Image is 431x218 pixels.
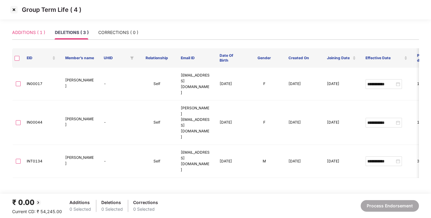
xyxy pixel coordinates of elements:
[361,48,412,68] th: Effective Date
[322,48,361,68] th: Joining Date
[214,145,245,178] td: [DATE]
[9,5,19,15] img: svg+xml;base64,PHN2ZyBpZD0iQ3Jvc3MtMzJ4MzIiIHhtbG5zPSJodHRwOi8vd3d3LnczLm9yZy8yMDAwL3N2ZyIgd2lkdG...
[283,145,322,178] td: [DATE]
[99,68,137,100] td: -
[22,145,60,178] td: INT0134
[12,29,45,36] div: ADDITIONS ( 1 )
[99,145,137,178] td: -
[283,48,322,68] th: Created On
[22,48,60,68] th: EID
[69,206,91,213] div: 0 Selected
[65,77,94,89] p: [PERSON_NAME]
[214,100,245,145] td: [DATE]
[176,48,214,68] th: Email ID
[69,199,91,206] div: Additions
[60,48,99,68] th: Member’s name
[98,29,138,36] div: CORRECTIONS ( 0 )
[322,68,361,100] td: [DATE]
[322,145,361,178] td: [DATE]
[22,68,60,100] td: IN00017
[361,200,419,212] button: Process Endorsement
[65,155,94,166] p: [PERSON_NAME]
[137,145,176,178] td: Self
[365,56,403,60] span: Effective Date
[137,68,176,100] td: Self
[35,199,42,206] img: svg+xml;base64,PHN2ZyBpZD0iQmFjay0yMHgyMCIgeG1sbnM9Imh0dHA6Ly93d3cudzMub3JnLzIwMDAvc3ZnIiB3aWR0aD...
[245,145,283,178] td: M
[245,68,283,100] td: F
[130,56,134,60] span: filter
[214,48,245,68] th: Date Of Birth
[137,48,176,68] th: Relationship
[327,56,351,60] span: Joining Date
[283,100,322,145] td: [DATE]
[55,29,89,36] div: DELETIONS ( 3 )
[176,68,214,100] td: [EMAIL_ADDRESS][DOMAIN_NAME]
[22,100,60,145] td: IN00044
[104,56,128,60] span: UHID
[12,209,62,214] span: Current CD: ₹ 54,245.00
[283,68,322,100] td: [DATE]
[245,100,283,145] td: F
[27,56,51,60] span: EID
[12,197,62,208] div: ₹ 0.00
[133,206,158,213] div: 0 Selected
[65,116,94,128] p: [PERSON_NAME]
[133,199,158,206] div: Corrections
[137,100,176,145] td: Self
[176,145,214,178] td: [EMAIL_ADDRESS][DOMAIN_NAME]
[176,100,214,145] td: [PERSON_NAME][EMAIL_ADDRESS][DOMAIN_NAME]
[22,6,81,13] p: Group Term Life ( 4 )
[101,199,123,206] div: Deletions
[214,68,245,100] td: [DATE]
[245,48,283,68] th: Gender
[129,54,135,62] span: filter
[322,100,361,145] td: [DATE]
[101,206,123,213] div: 0 Selected
[99,100,137,145] td: -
